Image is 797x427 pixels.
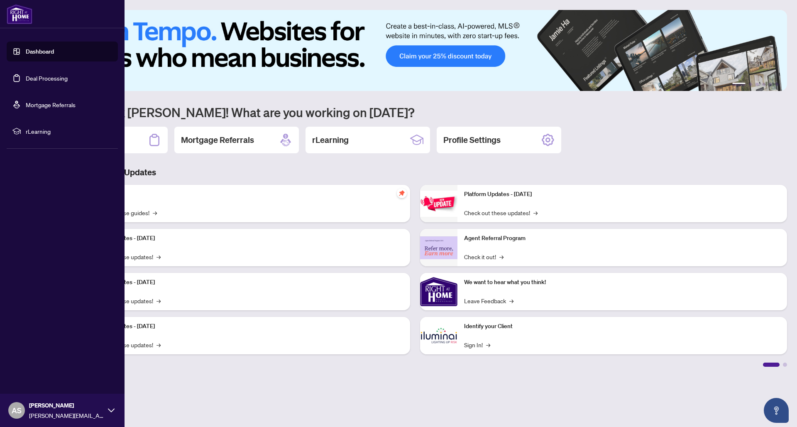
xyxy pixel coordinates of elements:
[420,317,457,354] img: Identify your Client
[464,296,513,305] a: Leave Feedback→
[533,208,538,217] span: →
[29,411,104,420] span: [PERSON_NAME][EMAIL_ADDRESS][DOMAIN_NAME]
[156,296,161,305] span: →
[762,83,765,86] button: 4
[153,208,157,217] span: →
[26,74,68,82] a: Deal Processing
[775,83,779,86] button: 6
[464,340,490,349] a: Sign In!→
[420,191,457,217] img: Platform Updates - June 23, 2025
[26,101,76,108] a: Mortgage Referrals
[443,134,501,146] h2: Profile Settings
[181,134,254,146] h2: Mortgage Referrals
[486,340,490,349] span: →
[464,322,780,331] p: Identify your Client
[397,188,407,198] span: pushpin
[12,405,22,416] span: AS
[156,252,161,261] span: →
[499,252,504,261] span: →
[43,104,787,120] h1: Welcome back [PERSON_NAME]! What are you working on [DATE]?
[26,48,54,55] a: Dashboard
[43,10,787,91] img: Slide 0
[29,401,104,410] span: [PERSON_NAME]
[312,134,349,146] h2: rLearning
[464,234,780,243] p: Agent Referral Program
[755,83,759,86] button: 3
[87,322,403,331] p: Platform Updates - [DATE]
[87,278,403,287] p: Platform Updates - [DATE]
[764,398,789,423] button: Open asap
[769,83,772,86] button: 5
[420,236,457,259] img: Agent Referral Program
[156,340,161,349] span: →
[26,127,112,136] span: rLearning
[43,167,787,178] h3: Brokerage & Industry Updates
[87,190,403,199] p: Self-Help
[732,83,746,86] button: 1
[464,208,538,217] a: Check out these updates!→
[420,273,457,310] img: We want to hear what you think!
[509,296,513,305] span: →
[464,252,504,261] a: Check it out!→
[464,278,780,287] p: We want to hear what you think!
[749,83,752,86] button: 2
[7,4,32,24] img: logo
[87,234,403,243] p: Platform Updates - [DATE]
[464,190,780,199] p: Platform Updates - [DATE]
